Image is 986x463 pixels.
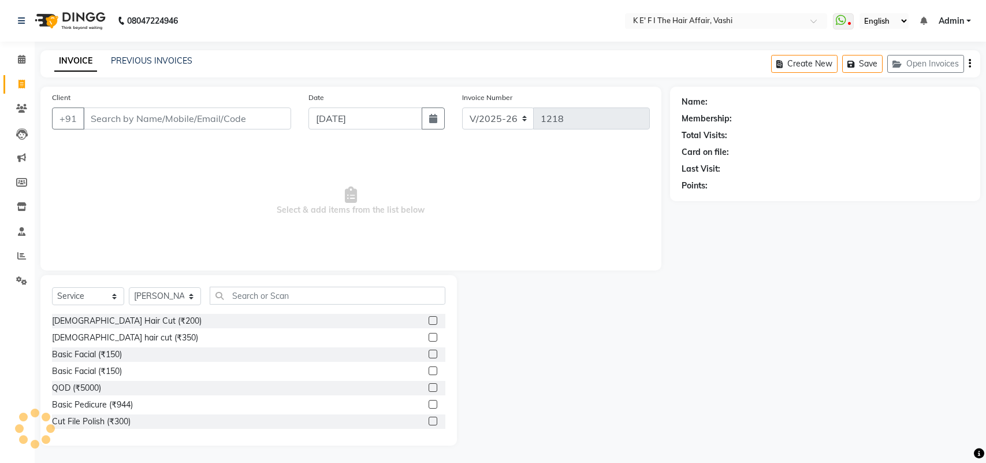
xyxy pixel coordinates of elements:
[682,129,727,142] div: Total Visits:
[52,365,122,377] div: Basic Facial (₹150)
[52,399,133,411] div: Basic Pedicure (₹944)
[52,349,122,361] div: Basic Facial (₹150)
[29,5,109,37] img: logo
[887,55,964,73] button: Open Invoices
[462,92,512,103] label: Invoice Number
[771,55,838,73] button: Create New
[52,382,101,394] div: QOD (₹5000)
[682,96,708,108] div: Name:
[939,15,964,27] span: Admin
[54,51,97,72] a: INVOICE
[83,108,291,129] input: Search by Name/Mobile/Email/Code
[52,315,202,327] div: [DEMOGRAPHIC_DATA] Hair Cut (₹200)
[52,143,650,259] span: Select & add items from the list below
[127,5,178,37] b: 08047224946
[842,55,883,73] button: Save
[52,332,198,344] div: [DEMOGRAPHIC_DATA] hair cut (₹350)
[52,108,84,129] button: +91
[682,113,732,125] div: Membership:
[52,416,131,428] div: Cut File Polish (₹300)
[682,180,708,192] div: Points:
[52,92,70,103] label: Client
[111,55,192,66] a: PREVIOUS INVOICES
[682,146,729,158] div: Card on file:
[210,287,445,305] input: Search or Scan
[682,163,720,175] div: Last Visit:
[308,92,324,103] label: Date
